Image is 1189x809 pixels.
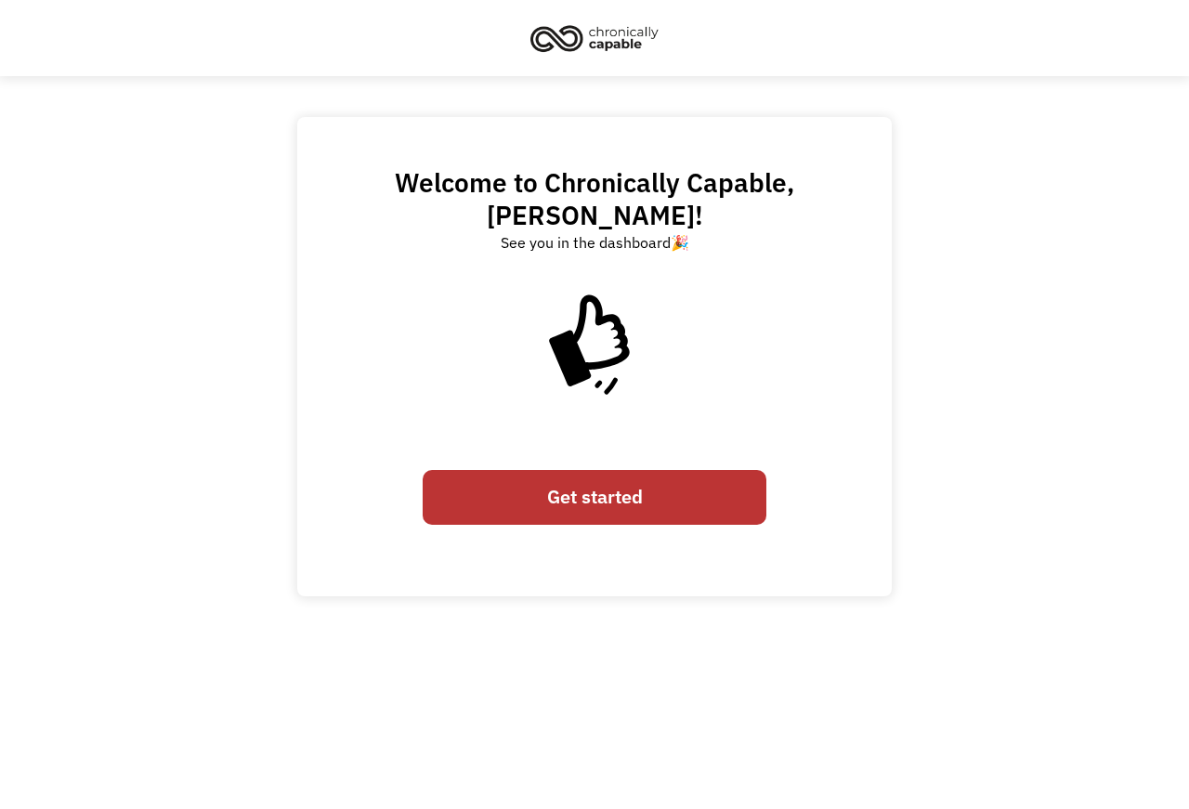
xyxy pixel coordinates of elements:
[501,231,689,254] div: See you in the dashboard
[316,166,873,231] h2: Welcome to Chronically Capable, !
[487,198,695,232] span: [PERSON_NAME]
[525,18,664,59] img: Chronically Capable logo
[423,461,766,534] form: Email Form
[671,233,689,252] a: 🎉
[423,470,766,525] a: Get started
